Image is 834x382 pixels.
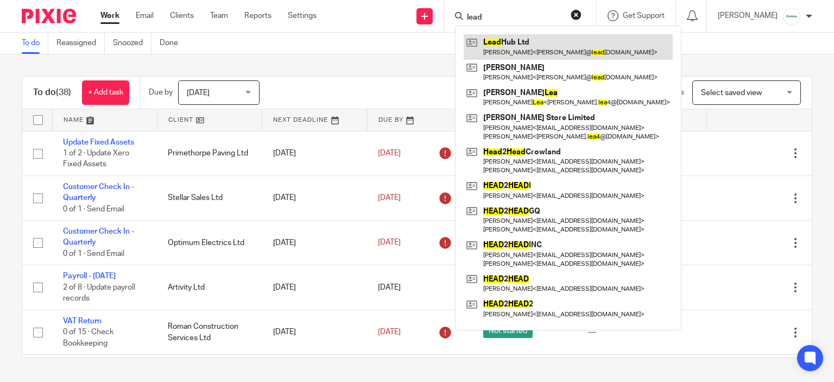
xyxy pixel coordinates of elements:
[63,284,135,303] span: 2 of 8 · Update payroll records
[63,228,134,246] a: Customer Check In - Quarterly
[160,33,186,54] a: Done
[157,265,262,310] td: Artivity Ltd
[378,149,401,157] span: [DATE]
[262,310,367,354] td: [DATE]
[63,272,116,280] a: Payroll - [DATE]
[588,327,696,337] div: ---
[82,80,129,105] a: + Add task
[22,9,76,23] img: Pixie
[210,10,228,21] a: Team
[187,89,210,97] span: [DATE]
[262,176,367,220] td: [DATE]
[466,13,564,23] input: Search
[63,328,113,347] span: 0 of 15 · Check Bookkeeping
[63,139,134,146] a: Update Fixed Assets
[113,33,151,54] a: Snoozed
[63,205,124,213] span: 0 of 1 · Send Email
[63,183,134,202] a: Customer Check In - Quarterly
[378,328,401,336] span: [DATE]
[378,284,401,291] span: [DATE]
[157,131,262,176] td: Primethorpe Paving Ltd
[22,33,48,54] a: To do
[149,87,173,98] p: Due by
[262,221,367,265] td: [DATE]
[157,176,262,220] td: Stellar Sales Ltd
[288,10,317,21] a: Settings
[63,317,102,325] a: VAT Return
[100,10,119,21] a: Work
[244,10,271,21] a: Reports
[718,10,778,21] p: [PERSON_NAME]
[157,221,262,265] td: Optimum Electrics Ltd
[262,131,367,176] td: [DATE]
[378,194,401,202] span: [DATE]
[63,149,129,168] span: 1 of 2 · Update Xero Fixed Assets
[783,8,800,25] img: Infinity%20Logo%20with%20Whitespace%20.png
[56,88,71,97] span: (38)
[378,239,401,247] span: [DATE]
[33,87,71,98] h1: To do
[136,10,154,21] a: Email
[701,89,762,97] span: Select saved view
[483,324,533,338] span: Not started
[262,265,367,310] td: [DATE]
[56,33,105,54] a: Reassigned
[63,250,124,258] span: 0 of 1 · Send Email
[157,310,262,354] td: Roman Construction Services Ltd
[571,9,582,20] button: Clear
[170,10,194,21] a: Clients
[623,12,665,20] span: Get Support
